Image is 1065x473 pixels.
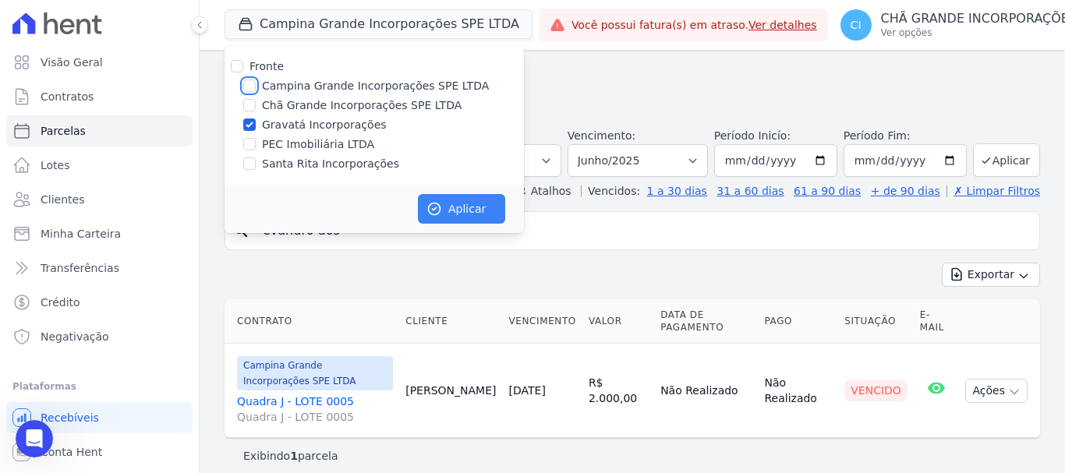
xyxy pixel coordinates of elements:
[582,299,654,344] th: Valor
[41,444,102,460] span: Conta Hent
[262,156,399,172] label: Santa Rita Incorporações
[844,128,967,144] label: Período Fim:
[748,19,817,31] a: Ver detalhes
[41,157,70,173] span: Lotes
[851,19,862,30] span: CI
[418,194,505,224] button: Aplicar
[399,344,502,438] td: [PERSON_NAME]
[243,448,338,464] p: Exibindo parcela
[41,295,80,310] span: Crédito
[6,321,193,352] a: Negativação
[946,185,1040,197] a: ✗ Limpar Filtros
[262,78,489,94] label: Campina Grande Incorporações SPE LTDA
[225,62,1040,90] h2: Parcelas
[399,299,502,344] th: Cliente
[262,117,387,133] label: Gravatá Incorporações
[12,377,186,396] div: Plataformas
[41,410,99,425] span: Recebíveis
[253,215,1033,246] input: Buscar por nome do lote ou do cliente
[41,192,84,207] span: Clientes
[41,226,121,242] span: Minha Carteira
[871,185,940,197] a: + de 90 dias
[41,123,86,139] span: Parcelas
[942,263,1040,287] button: Exportar
[6,252,193,284] a: Transferências
[290,450,298,462] b: 1
[571,17,817,34] span: Você possui fatura(s) em atraso.
[758,299,838,344] th: Pago
[568,129,635,142] label: Vencimento:
[714,129,791,142] label: Período Inicío:
[503,299,582,344] th: Vencimento
[41,329,109,344] span: Negativação
[647,185,707,197] a: 1 a 30 dias
[6,218,193,249] a: Minha Carteira
[249,60,284,72] label: Fronte
[973,143,1040,177] button: Aplicar
[758,344,838,438] td: Não Realizado
[914,299,960,344] th: E-mail
[844,379,908,401] div: Vencido
[6,287,193,318] a: Crédito
[581,185,640,197] label: Vencidos:
[654,344,758,438] td: Não Realizado
[6,115,193,146] a: Parcelas
[237,356,393,390] span: Campina Grande Incorporações SPE LTDA
[509,384,546,397] a: [DATE]
[41,89,94,104] span: Contratos
[716,185,784,197] a: 31 a 60 dias
[6,436,193,468] a: Conta Hent
[6,184,193,215] a: Clientes
[582,344,654,438] td: R$ 2.000,00
[41,55,103,70] span: Visão Geral
[41,260,119,276] span: Transferências
[262,97,462,114] label: Chã Grande Incorporações SPE LTDA
[6,47,193,78] a: Visão Geral
[6,402,193,433] a: Recebíveis
[237,394,393,425] a: Quadra J - LOTE 0005Quadra J - LOTE 0005
[6,81,193,112] a: Contratos
[6,150,193,181] a: Lotes
[518,185,571,197] label: ↯ Atalhos
[237,409,393,425] span: Quadra J - LOTE 0005
[838,299,914,344] th: Situação
[965,379,1028,403] button: Ações
[262,136,374,153] label: PEC Imobiliária LTDA
[16,420,53,457] iframe: Intercom live chat
[225,299,399,344] th: Contrato
[225,9,532,39] button: Campina Grande Incorporações SPE LTDA
[654,299,758,344] th: Data de Pagamento
[794,185,861,197] a: 61 a 90 dias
